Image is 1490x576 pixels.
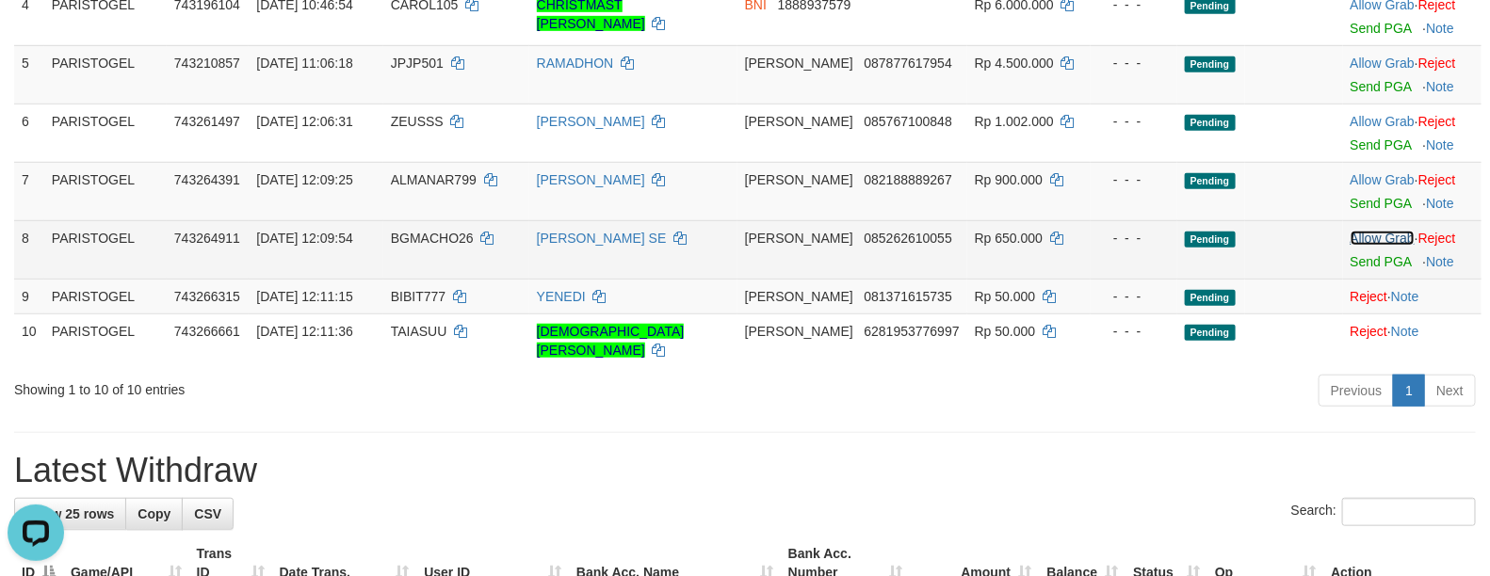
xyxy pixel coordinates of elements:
span: [PERSON_NAME] [745,289,853,304]
div: - - - [1098,287,1170,306]
span: · [1351,231,1418,246]
span: 743210857 [174,56,240,71]
a: Note [1426,21,1454,36]
span: ALMANAR799 [391,172,477,187]
span: Pending [1185,115,1236,131]
span: 743264391 [174,172,240,187]
span: [DATE] 12:11:15 [256,289,352,304]
span: Copy 085767100848 to clipboard [865,114,952,129]
td: PARISTOGEL [44,220,167,279]
a: 1 [1393,375,1425,407]
div: - - - [1098,112,1170,131]
span: 743266661 [174,324,240,339]
td: 7 [14,162,44,220]
span: JPJP501 [391,56,444,71]
input: Search: [1342,498,1476,526]
span: Rp 4.500.000 [975,56,1054,71]
span: [PERSON_NAME] [745,324,853,339]
a: Reject [1418,56,1456,71]
span: · [1351,114,1418,129]
span: [PERSON_NAME] [745,114,853,129]
a: RAMADHON [537,56,614,71]
div: - - - [1098,54,1170,72]
span: BGMACHO26 [391,231,474,246]
span: Pending [1185,232,1236,248]
a: Send PGA [1351,137,1412,152]
a: YENEDI [537,289,586,304]
a: Note [1391,324,1419,339]
a: Note [1426,137,1454,152]
a: Note [1426,79,1454,94]
span: Rp 1.002.000 [975,114,1054,129]
span: Rp 50.000 [975,289,1036,304]
a: Reject [1418,114,1456,129]
a: [PERSON_NAME] SE [537,231,667,246]
span: Copy 6281953776997 to clipboard [865,324,960,339]
span: Copy [138,506,170,521]
span: 743261497 [174,114,240,129]
label: Search: [1291,498,1476,526]
a: [DEMOGRAPHIC_DATA][PERSON_NAME] [537,324,685,358]
a: Allow Grab [1351,56,1415,71]
a: Previous [1319,375,1394,407]
span: 743266315 [174,289,240,304]
td: · [1343,220,1482,279]
span: [PERSON_NAME] [745,231,853,246]
div: - - - [1098,322,1170,341]
td: PARISTOGEL [44,162,167,220]
td: · [1343,104,1482,162]
span: Pending [1185,290,1236,306]
a: Send PGA [1351,79,1412,94]
a: Next [1424,375,1476,407]
div: - - - [1098,170,1170,189]
a: Send PGA [1351,21,1412,36]
span: 743264911 [174,231,240,246]
a: Send PGA [1351,196,1412,211]
span: BIBIT777 [391,289,445,304]
a: Copy [125,498,183,530]
a: [PERSON_NAME] [537,114,645,129]
a: Note [1426,254,1454,269]
span: [DATE] 12:09:54 [256,231,352,246]
td: 6 [14,104,44,162]
td: PARISTOGEL [44,104,167,162]
a: Reject [1418,231,1456,246]
td: · [1343,279,1482,313]
span: Pending [1185,173,1236,189]
span: [DATE] 12:11:36 [256,324,352,339]
td: PARISTOGEL [44,45,167,104]
a: Reject [1351,289,1388,304]
span: Pending [1185,56,1236,72]
h1: Latest Withdraw [14,452,1476,489]
td: · [1343,313,1482,367]
span: Copy 082188889267 to clipboard [865,172,952,187]
td: · [1343,162,1482,220]
td: PARISTOGEL [44,313,167,367]
td: 9 [14,279,44,313]
div: - - - [1098,229,1170,248]
span: [PERSON_NAME] [745,172,853,187]
td: 8 [14,220,44,279]
span: [PERSON_NAME] [745,56,853,71]
a: Note [1426,196,1454,211]
a: Note [1391,289,1419,304]
span: TAIASUU [391,324,447,339]
td: PARISTOGEL [44,279,167,313]
a: CSV [182,498,234,530]
span: Copy 087877617954 to clipboard [865,56,952,71]
span: Rp 900.000 [975,172,1043,187]
span: Copy 081371615735 to clipboard [865,289,952,304]
span: CSV [194,506,221,521]
span: [DATE] 12:09:25 [256,172,352,187]
span: [DATE] 12:06:31 [256,114,352,129]
a: Reject [1351,324,1388,339]
a: Allow Grab [1351,231,1415,246]
td: 10 [14,313,44,367]
td: 5 [14,45,44,104]
button: Open LiveChat chat widget [8,8,64,64]
span: Rp 50.000 [975,324,1036,339]
span: [DATE] 11:06:18 [256,56,352,71]
span: Rp 650.000 [975,231,1043,246]
td: · [1343,45,1482,104]
a: Send PGA [1351,254,1412,269]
